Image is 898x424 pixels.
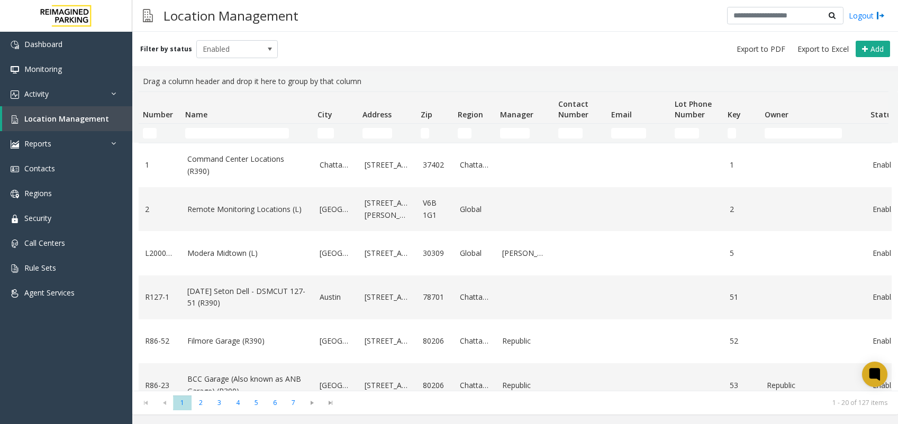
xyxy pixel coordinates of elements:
[145,291,175,303] a: R127-1
[358,124,416,143] td: Address Filter
[365,247,410,259] a: [STREET_ADDRESS]
[11,289,19,298] img: 'icon'
[416,124,453,143] td: Zip Filter
[500,128,530,139] input: Manager Filter
[24,238,65,248] span: Call Centers
[24,114,109,124] span: Location Management
[145,380,175,391] a: R86-23
[460,291,489,303] a: Chattanooga
[139,71,892,91] div: Drag a column header and drop it here to group by that column
[732,42,790,57] button: Export to PDF
[421,109,432,119] span: Zip
[284,395,303,410] span: Page 7
[876,10,885,21] img: logout
[145,335,175,347] a: R86-52
[143,3,153,29] img: pageIcon
[365,335,410,347] a: [STREET_ADDRESS]
[187,247,307,259] a: Modera Midtown (L)
[11,140,19,149] img: 'icon'
[873,247,897,259] a: Enabled
[423,335,447,347] a: 80206
[185,128,289,139] input: Name Filter
[365,380,410,391] a: [STREET_ADDRESS]
[502,335,548,347] a: Republic
[323,399,338,407] span: Go to the last page
[607,124,670,143] td: Email Filter
[558,128,583,139] input: Contact Number Filter
[873,159,897,171] a: Enabled
[365,159,410,171] a: [STREET_ADDRESS]
[849,10,885,21] a: Logout
[730,291,754,303] a: 51
[320,291,352,303] a: Austin
[247,395,266,410] span: Page 5
[611,128,646,139] input: Email Filter
[266,395,284,410] span: Page 6
[496,124,554,143] td: Manager Filter
[313,124,358,143] td: City Filter
[24,89,49,99] span: Activity
[197,41,261,58] span: Enabled
[145,247,175,259] a: L20000500
[460,380,489,391] a: Chattanooga
[458,128,471,139] input: Region Filter
[24,188,52,198] span: Regions
[723,124,760,143] td: Key Filter
[611,109,632,119] span: Email
[728,109,741,119] span: Key
[421,128,429,139] input: Zip Filter
[730,335,754,347] a: 52
[187,335,307,347] a: Filmore Garage (R390)
[502,247,548,259] a: [PERSON_NAME]
[458,109,483,119] span: Region
[760,124,866,143] td: Owner Filter
[670,124,723,143] td: Lot Phone Number Filter
[11,41,19,49] img: 'icon'
[460,204,489,215] a: Global
[423,159,447,171] a: 37402
[139,124,181,143] td: Number Filter
[158,3,304,29] h3: Location Management
[24,288,75,298] span: Agent Services
[737,44,785,54] span: Export to PDF
[185,109,207,119] span: Name
[856,41,890,58] button: Add
[320,247,352,259] a: [GEOGRAPHIC_DATA]
[765,109,788,119] span: Owner
[453,124,496,143] td: Region Filter
[730,247,754,259] a: 5
[143,128,157,139] input: Number Filter
[24,263,56,273] span: Rule Sets
[305,399,319,407] span: Go to the next page
[362,109,392,119] span: Address
[187,285,307,309] a: [DATE] Seton Dell - DSMCUT 127-51 (R390)
[728,128,736,139] input: Key Filter
[730,204,754,215] a: 2
[132,91,898,391] div: Data table
[11,165,19,173] img: 'icon'
[24,163,55,173] span: Contacts
[2,106,132,131] a: Location Management
[730,159,754,171] a: 1
[143,109,173,119] span: Number
[11,66,19,74] img: 'icon'
[365,197,410,221] a: [STREET_ADDRESS][PERSON_NAME]
[423,197,447,221] a: V6B 1G1
[320,204,352,215] a: [GEOGRAPHIC_DATA]
[11,190,19,198] img: 'icon'
[675,128,699,139] input: Lot Phone Number Filter
[500,109,533,119] span: Manager
[320,335,352,347] a: [GEOGRAPHIC_DATA]
[423,247,447,259] a: 30309
[24,139,51,149] span: Reports
[873,380,897,391] a: Enabled
[187,204,307,215] a: Remote Monitoring Locations (L)
[320,159,352,171] a: Chattanooga
[873,291,897,303] a: Enabled
[320,380,352,391] a: [GEOGRAPHIC_DATA]
[362,128,392,139] input: Address Filter
[423,291,447,303] a: 78701
[793,42,853,57] button: Export to Excel
[318,109,332,119] span: City
[140,44,192,54] label: Filter by status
